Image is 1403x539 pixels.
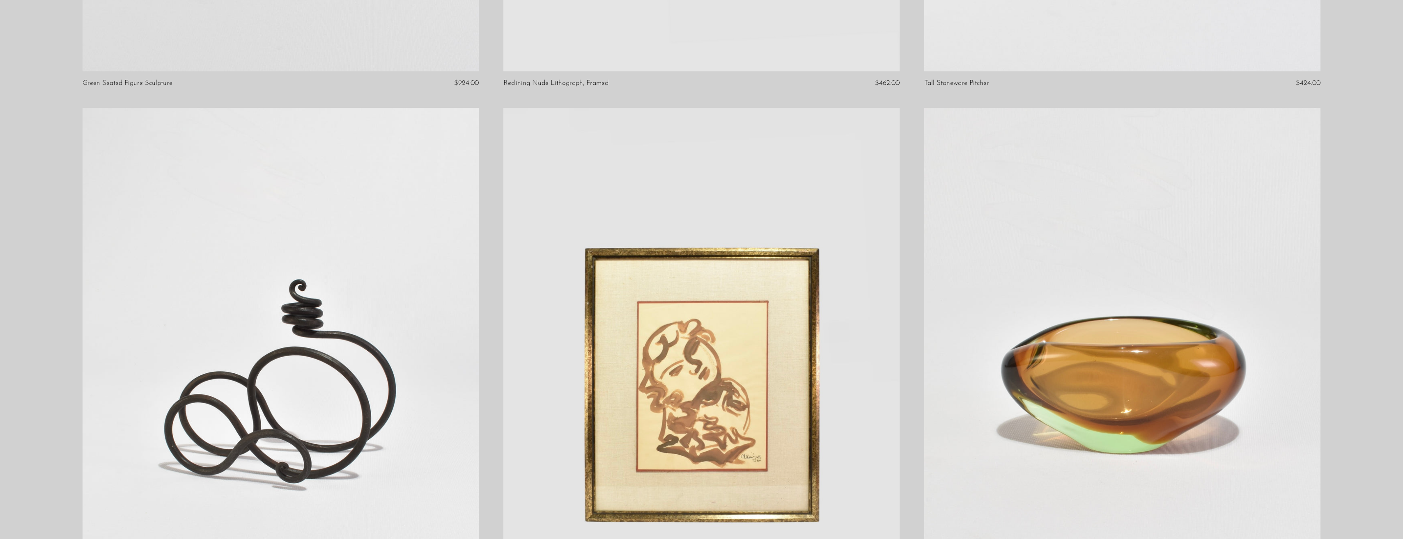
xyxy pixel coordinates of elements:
[454,80,479,87] span: $924.00
[924,80,989,87] a: Tall Stoneware Pitcher
[875,80,900,87] span: $462.00
[503,80,609,87] a: Reclining Nude Lithograph, Framed
[1296,80,1320,87] span: $424.00
[83,80,172,87] a: Green Seated Figure Sculpture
